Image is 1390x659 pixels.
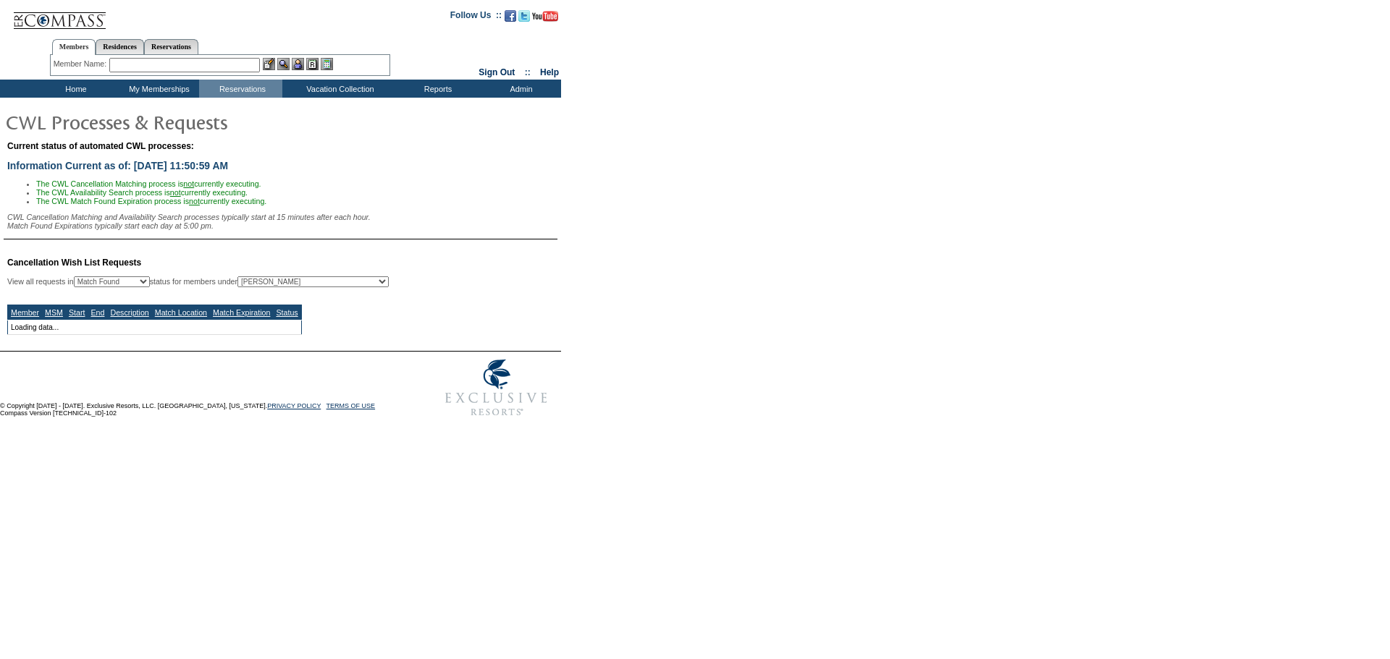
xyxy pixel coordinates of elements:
a: Become our fan on Facebook [505,14,516,23]
img: b_calculator.gif [321,58,333,70]
img: Reservations [306,58,319,70]
img: b_edit.gif [263,58,275,70]
a: Match Location [155,308,207,317]
a: Follow us on Twitter [518,14,530,23]
img: Subscribe to our YouTube Channel [532,11,558,22]
a: Match Expiration [213,308,270,317]
td: Reservations [199,80,282,98]
span: The CWL Match Found Expiration process is currently executing. [36,197,266,205]
span: :: [525,67,531,77]
span: Current status of automated CWL processes: [7,141,194,151]
u: not [170,188,181,197]
td: Vacation Collection [282,80,395,98]
a: Members [52,39,96,55]
td: Admin [478,80,561,98]
td: Reports [395,80,478,98]
a: MSM [45,308,63,317]
td: My Memberships [116,80,199,98]
td: Loading data... [8,320,302,335]
img: Become our fan on Facebook [505,10,516,22]
u: not [183,179,194,188]
a: Member [11,308,39,317]
a: Description [110,308,148,317]
img: Follow us on Twitter [518,10,530,22]
a: Reservations [144,39,198,54]
span: Information Current as of: [DATE] 11:50:59 AM [7,160,228,171]
td: Follow Us :: [450,9,502,26]
td: Home [33,80,116,98]
div: Member Name: [54,58,109,70]
u: not [189,197,200,205]
a: Status [276,308,298,317]
div: View all requests in status for members under [7,276,389,287]
a: Residences [96,39,144,54]
a: TERMS OF USE [327,402,376,409]
a: Help [540,67,559,77]
a: Subscribe to our YouTube Channel [532,14,558,23]
span: The CWL Cancellation Matching process is currently executing. [36,179,261,188]
div: CWL Cancellation Matching and Availability Search processes typically start at 15 minutes after e... [7,213,557,230]
img: Impersonate [292,58,304,70]
span: Cancellation Wish List Requests [7,258,141,268]
a: PRIVACY POLICY [267,402,321,409]
a: End [90,308,104,317]
a: Sign Out [479,67,515,77]
a: Start [69,308,85,317]
img: Exclusive Resorts [431,352,561,424]
span: The CWL Availability Search process is currently executing. [36,188,248,197]
img: View [277,58,290,70]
